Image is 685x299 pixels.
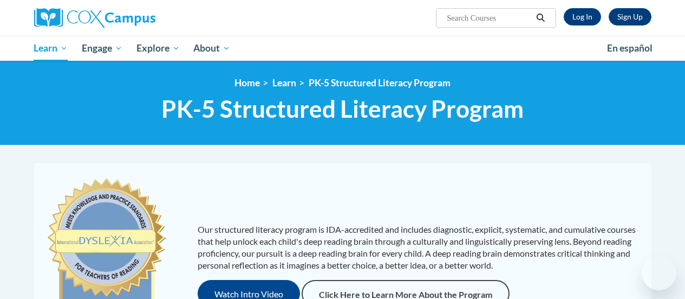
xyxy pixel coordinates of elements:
button: Search [532,11,549,24]
p: Our structured literacy program is IDA-accredited and includes diagnostic, explicit, systematic, ... [198,224,641,271]
iframe: Button to launch messaging window [642,256,676,290]
div: Main menu [26,36,660,61]
a: Cox Campus [34,8,229,28]
span: About [193,42,230,55]
a: Engage [75,36,129,61]
span: Engage [82,42,122,55]
a: About [186,36,237,61]
a: PK-5 Structured Literacy Program [309,77,451,88]
span: Learn [34,42,68,55]
span: En español [607,42,653,54]
a: Home [234,77,260,88]
a: Register [609,8,651,26]
img: Cox Campus [34,8,155,28]
a: Learn [27,36,75,61]
a: En español [600,37,660,60]
a: Log In [564,8,601,26]
a: Learn [272,77,296,88]
span: PK-5 Structured Literacy Program [161,94,524,123]
span: Explore [136,42,180,55]
input: Search Courses [446,11,532,24]
a: Explore [129,36,187,61]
